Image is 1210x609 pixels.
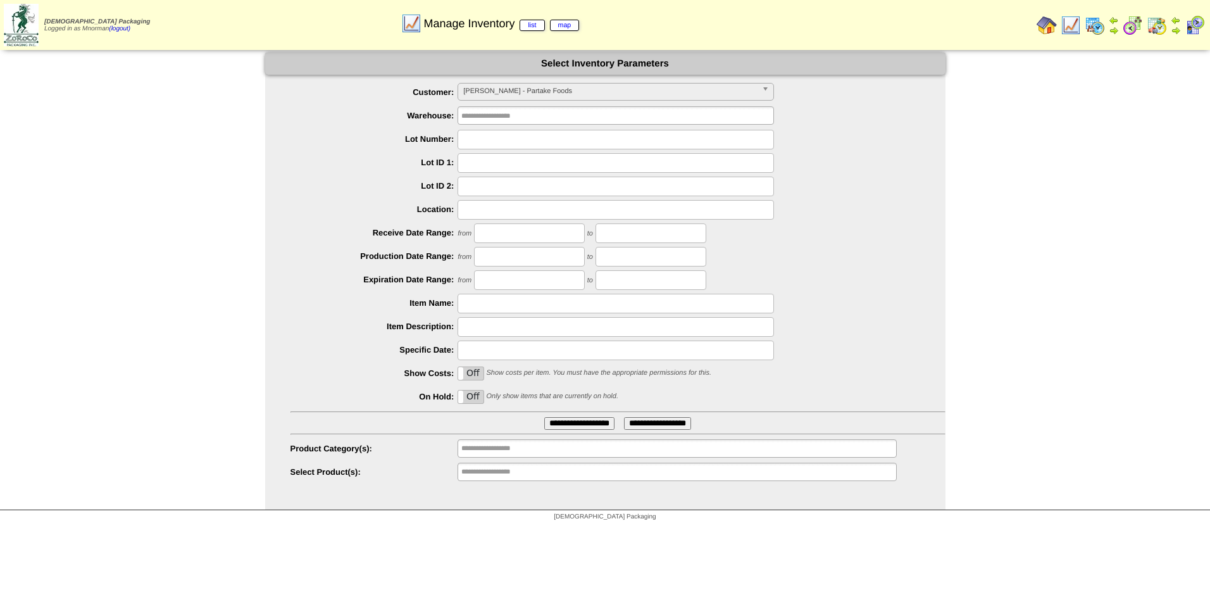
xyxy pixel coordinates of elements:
label: Product Category(s): [290,444,458,453]
span: from [458,253,471,261]
span: to [587,230,593,237]
span: [DEMOGRAPHIC_DATA] Packaging [554,513,656,520]
label: Receive Date Range: [290,228,458,237]
img: line_graph.gif [401,13,421,34]
span: Manage Inventory [423,17,579,30]
img: arrowright.gif [1109,25,1119,35]
span: Logged in as Mnorman [44,18,150,32]
label: Lot Number: [290,134,458,144]
span: Only show items that are currently on hold. [486,392,618,400]
label: Item Name: [290,298,458,308]
img: calendarblend.gif [1123,15,1143,35]
span: to [587,277,593,284]
a: list [520,20,544,31]
label: Item Description: [290,322,458,331]
span: from [458,230,471,237]
img: zoroco-logo-small.webp [4,4,39,46]
label: On Hold: [290,392,458,401]
label: Location: [290,204,458,214]
label: Select Product(s): [290,467,458,477]
img: arrowleft.gif [1171,15,1181,25]
label: Off [458,367,483,380]
a: (logout) [109,25,130,32]
label: Warehouse: [290,111,458,120]
label: Expiration Date Range: [290,275,458,284]
span: to [587,253,593,261]
span: Show costs per item. You must have the appropriate permissions for this. [486,369,711,377]
label: Lot ID 1: [290,158,458,167]
img: arrowleft.gif [1109,15,1119,25]
img: calendarprod.gif [1085,15,1105,35]
span: [DEMOGRAPHIC_DATA] Packaging [44,18,150,25]
img: calendarinout.gif [1147,15,1167,35]
label: Lot ID 2: [290,181,458,191]
label: Production Date Range: [290,251,458,261]
div: Select Inventory Parameters [265,53,945,75]
label: Specific Date: [290,345,458,355]
label: Customer: [290,87,458,97]
img: home.gif [1037,15,1057,35]
div: OnOff [458,367,484,380]
img: line_graph.gif [1061,15,1081,35]
label: Off [458,391,483,403]
img: arrowright.gif [1171,25,1181,35]
div: OnOff [458,390,484,404]
label: Show Costs: [290,368,458,378]
a: map [550,20,580,31]
span: from [458,277,471,284]
img: calendarcustomer.gif [1185,15,1205,35]
span: [PERSON_NAME] - Partake Foods [463,84,757,99]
